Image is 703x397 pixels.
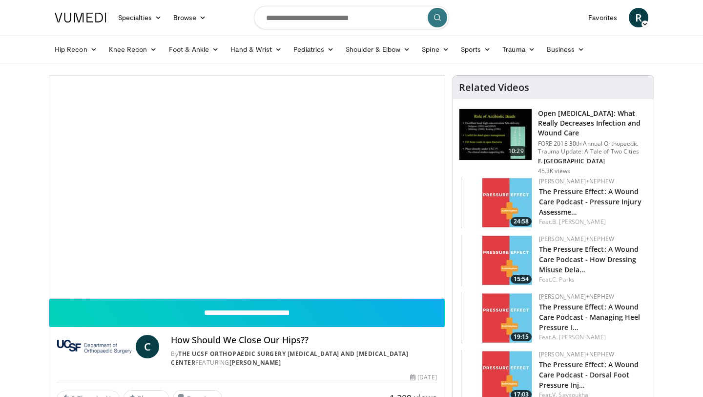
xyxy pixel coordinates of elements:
[459,82,529,93] h4: Related Videos
[461,292,534,344] a: 19:15
[582,8,623,27] a: Favorites
[538,157,648,165] p: F. [GEOGRAPHIC_DATA]
[538,167,570,175] p: 45.3K views
[511,217,532,226] span: 24:58
[539,235,614,243] a: [PERSON_NAME]+Nephew
[539,187,641,217] a: The Pressure Effect: A Wound Care Podcast - Pressure Injury Assessme…
[55,13,106,22] img: VuMedi Logo
[288,40,340,59] a: Pediatrics
[496,40,541,59] a: Trauma
[455,40,497,59] a: Sports
[511,275,532,284] span: 15:54
[171,335,436,346] h4: How Should We Close Our Hips??
[229,358,281,367] a: [PERSON_NAME]
[538,109,648,138] h3: Open [MEDICAL_DATA]: What Really Decreases Infection and Wound Care
[461,292,534,344] img: 60a7b2e5-50df-40c4-868a-521487974819.150x105_q85_crop-smart_upscale.jpg
[461,235,534,286] img: 61e02083-5525-4adc-9284-c4ef5d0bd3c4.150x105_q85_crop-smart_upscale.jpg
[539,177,614,185] a: [PERSON_NAME]+Nephew
[136,335,159,358] a: C
[539,218,646,226] div: Feat.
[167,8,212,27] a: Browse
[552,218,606,226] a: B. [PERSON_NAME]
[225,40,288,59] a: Hand & Wrist
[539,244,639,274] a: The Pressure Effect: A Wound Care Podcast - How Dressing Misuse Dela…
[171,350,436,367] div: By FEATURING
[459,109,532,160] img: ded7be61-cdd8-40fc-98a3-de551fea390e.150x105_q85_crop-smart_upscale.jpg
[461,177,534,228] a: 24:58
[541,40,591,59] a: Business
[552,275,575,284] a: C. Parks
[163,40,225,59] a: Foot & Ankle
[103,40,163,59] a: Knee Recon
[511,332,532,341] span: 19:15
[629,8,648,27] a: R
[539,360,639,390] a: The Pressure Effect: A Wound Care Podcast - Dorsal Foot Pressure Inj…
[112,8,167,27] a: Specialties
[49,76,445,299] video-js: Video Player
[539,333,646,342] div: Feat.
[539,350,614,358] a: [PERSON_NAME]+Nephew
[416,40,455,59] a: Spine
[410,373,436,382] div: [DATE]
[459,109,648,175] a: 10:29 Open [MEDICAL_DATA]: What Really Decreases Infection and Wound Care FORE 2018 30th Annual O...
[539,292,614,301] a: [PERSON_NAME]+Nephew
[552,333,606,341] a: A. [PERSON_NAME]
[340,40,416,59] a: Shoulder & Elbow
[504,146,528,156] span: 10:29
[539,302,641,332] a: The Pressure Effect: A Wound Care Podcast - Managing Heel Pressure I…
[461,177,534,228] img: 2a658e12-bd38-46e9-9f21-8239cc81ed40.150x105_q85_crop-smart_upscale.jpg
[254,6,449,29] input: Search topics, interventions
[461,235,534,286] a: 15:54
[57,335,132,358] img: The UCSF Orthopaedic Surgery Arthritis and Joint Replacement Center
[49,40,103,59] a: Hip Recon
[538,140,648,155] p: FORE 2018 30th Annual Orthopaedic Trauma Update: A Tale of Two Cities
[539,275,646,284] div: Feat.
[171,350,408,367] a: The UCSF Orthopaedic Surgery [MEDICAL_DATA] and [MEDICAL_DATA] Center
